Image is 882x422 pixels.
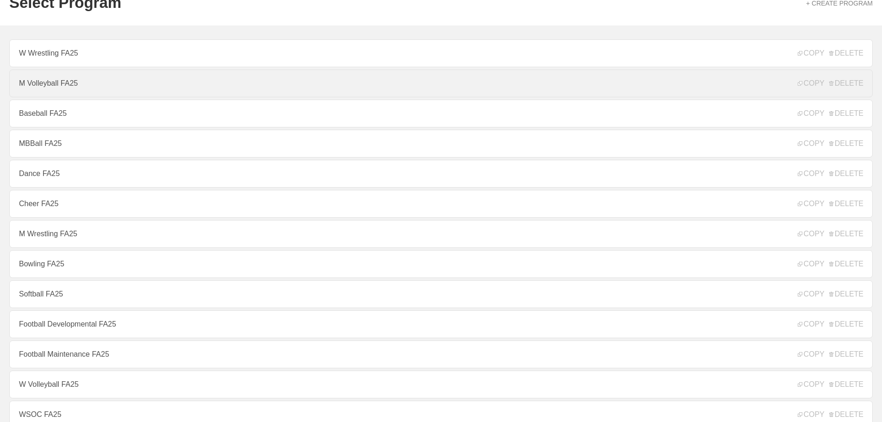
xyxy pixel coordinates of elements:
[829,170,863,178] span: DELETE
[9,310,873,338] a: Football Developmental FA25
[9,160,873,188] a: Dance FA25
[9,220,873,248] a: M Wrestling FA25
[715,315,882,422] iframe: Chat Widget
[829,109,863,118] span: DELETE
[829,79,863,88] span: DELETE
[798,260,824,268] span: COPY
[9,250,873,278] a: Bowling FA25
[829,200,863,208] span: DELETE
[9,371,873,398] a: W Volleyball FA25
[798,200,824,208] span: COPY
[9,190,873,218] a: Cheer FA25
[9,130,873,157] a: MBBall FA25
[798,290,824,298] span: COPY
[798,109,824,118] span: COPY
[9,280,873,308] a: Softball FA25
[798,79,824,88] span: COPY
[829,139,863,148] span: DELETE
[829,260,863,268] span: DELETE
[9,39,873,67] a: W Wrestling FA25
[798,49,824,57] span: COPY
[9,100,873,127] a: Baseball FA25
[829,49,863,57] span: DELETE
[829,230,863,238] span: DELETE
[798,139,824,148] span: COPY
[829,290,863,298] span: DELETE
[9,69,873,97] a: M Volleyball FA25
[798,230,824,238] span: COPY
[9,340,873,368] a: Football Maintenance FA25
[798,170,824,178] span: COPY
